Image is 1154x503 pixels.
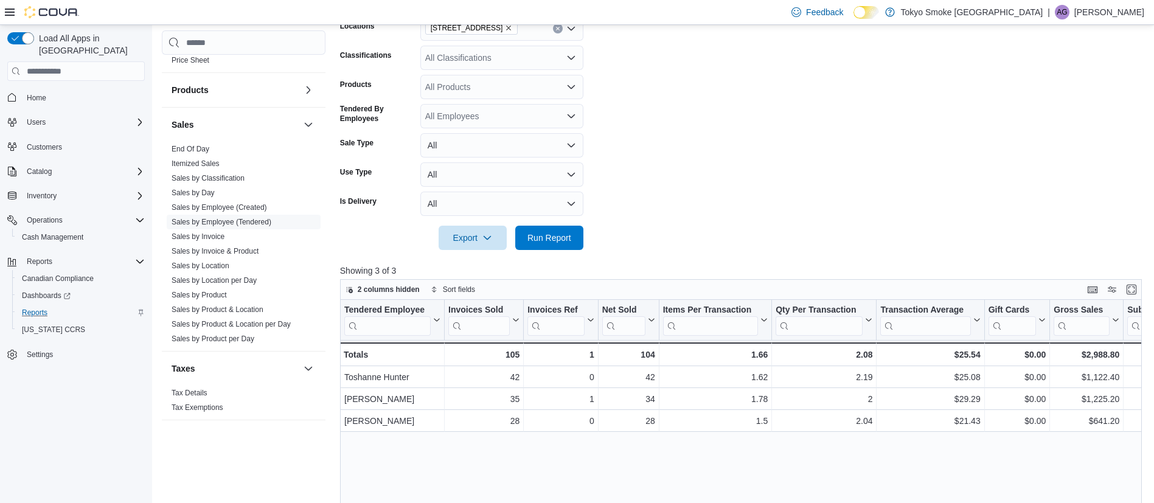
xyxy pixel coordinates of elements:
button: Items Per Transaction [662,305,768,336]
div: 2 [776,392,872,407]
span: Reports [27,257,52,266]
span: Canadian Compliance [17,271,145,286]
span: Home [27,93,46,103]
div: Transaction Average [880,305,970,316]
a: Sales by Product per Day [172,335,254,343]
button: Products [172,84,299,96]
button: Net Sold [602,305,655,336]
span: Operations [22,213,145,227]
div: $641.20 [1054,414,1119,429]
div: Invoices Sold [448,305,510,316]
span: Sales by Product & Location per Day [172,319,291,329]
div: 42 [602,370,655,385]
label: Products [340,80,372,89]
button: Taxes [301,361,316,376]
nav: Complex example [7,83,145,395]
a: Price Sheet [172,56,209,64]
span: Sales by Product per Day [172,334,254,344]
div: 2.04 [776,414,872,429]
span: Washington CCRS [17,322,145,337]
div: Net Sold [602,305,645,316]
button: Settings [2,345,150,363]
label: Is Delivery [340,196,377,206]
p: Tokyo Smoke [GEOGRAPHIC_DATA] [901,5,1043,19]
div: Net Sold [602,305,645,336]
button: [US_STATE] CCRS [12,321,150,338]
button: Sales [172,119,299,131]
span: Dashboards [22,291,71,300]
a: Customers [22,140,67,154]
span: Price Sheet [172,55,209,65]
h3: Taxes [172,363,195,375]
a: Dashboards [12,287,150,304]
button: Customers [2,138,150,156]
div: Gift Cards [988,305,1036,316]
button: Open list of options [566,53,576,63]
p: Showing 3 of 3 [340,265,1150,277]
span: Inventory [27,191,57,201]
button: Open list of options [566,82,576,92]
div: Transaction Average [880,305,970,336]
span: Sales by Classification [172,173,245,183]
button: Operations [2,212,150,229]
button: Canadian Compliance [12,270,150,287]
div: $1,225.20 [1054,392,1119,407]
div: 0 [527,414,594,429]
button: Sort fields [426,282,480,297]
a: Sales by Invoice [172,232,224,241]
label: Sale Type [340,138,374,148]
div: Invoices Ref [527,305,584,336]
a: Sales by Classification [172,174,245,182]
div: Gift Card Sales [988,305,1036,336]
div: Qty Per Transaction [776,305,863,316]
div: Tendered Employee [344,305,431,336]
a: Home [22,91,51,105]
div: $0.00 [988,370,1046,385]
span: Run Report [527,232,571,244]
button: Reports [2,253,150,270]
a: Cash Management [17,230,88,245]
input: Dark Mode [853,6,879,19]
div: $25.54 [880,347,980,362]
button: Cash Management [12,229,150,246]
div: Gross Sales [1054,305,1110,316]
button: Invoices Ref [527,305,594,336]
span: Catalog [27,167,52,176]
span: Users [22,115,145,130]
a: Canadian Compliance [17,271,99,286]
a: End Of Day [172,145,209,153]
button: Remove 450 Yonge St from selection in this group [505,24,512,32]
span: Sales by Invoice [172,232,224,241]
button: Catalog [2,163,150,180]
span: Canadian Compliance [22,274,94,283]
button: Open list of options [566,24,576,33]
span: Dashboards [17,288,145,303]
span: 2 columns hidden [358,285,420,294]
div: $29.29 [880,392,980,407]
div: 2.08 [776,347,872,362]
span: 450 Yonge St [425,21,518,35]
span: [US_STATE] CCRS [22,325,85,335]
button: Transaction Average [880,305,980,336]
button: Users [2,114,150,131]
img: Cova [24,6,79,18]
div: $0.00 [988,392,1046,407]
span: Export [446,226,499,250]
span: Reports [22,308,47,317]
p: [PERSON_NAME] [1074,5,1144,19]
div: Sales [162,142,325,351]
a: Tax Exemptions [172,403,223,412]
button: Operations [22,213,68,227]
a: Sales by Location [172,262,229,270]
div: 1.78 [663,392,768,407]
button: Reports [12,304,150,321]
a: Itemized Sales [172,159,220,168]
a: Sales by Location per Day [172,276,257,285]
a: Sales by Day [172,189,215,197]
button: All [420,162,583,187]
button: Invoices Sold [448,305,520,336]
div: Qty Per Transaction [776,305,863,336]
span: Reports [22,254,145,269]
button: Open list of options [566,111,576,121]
